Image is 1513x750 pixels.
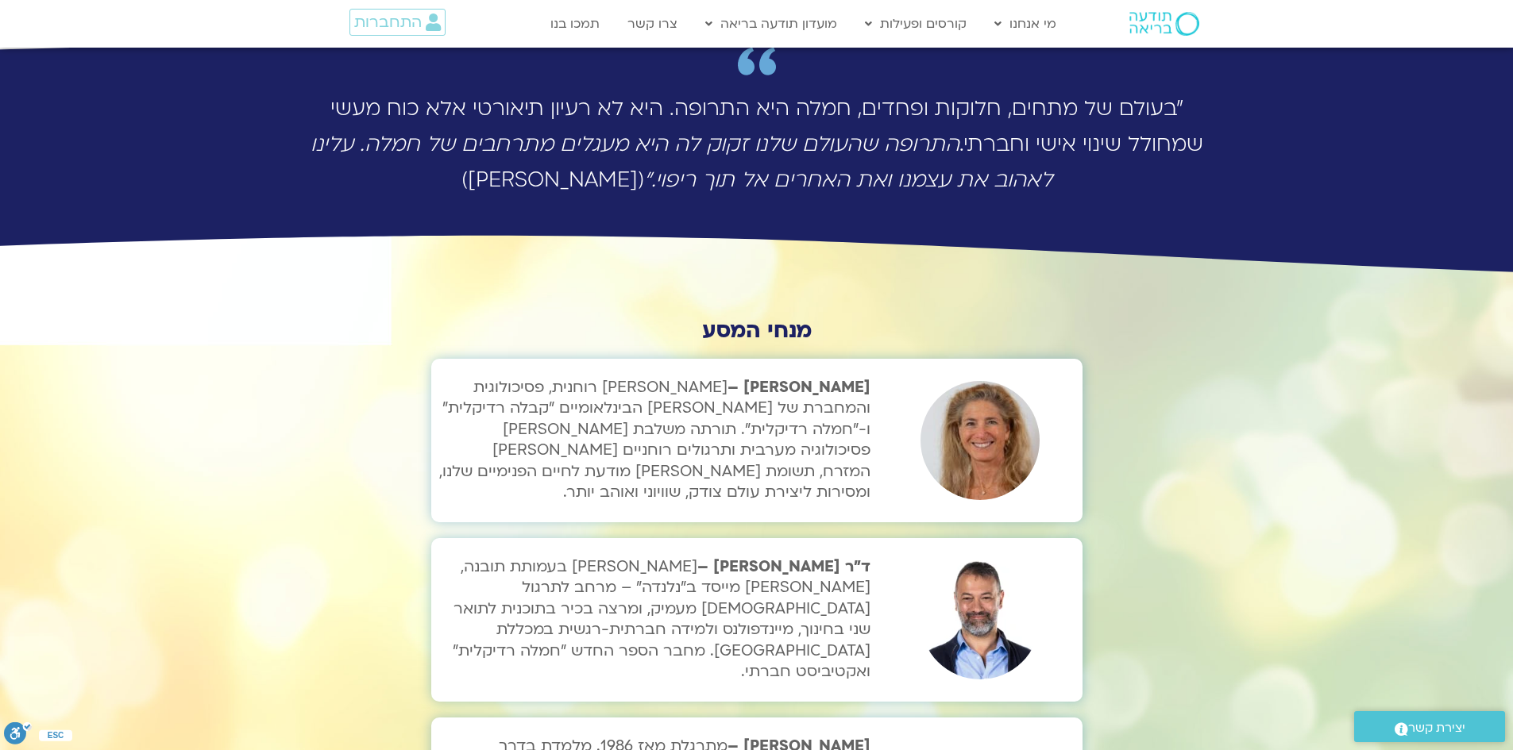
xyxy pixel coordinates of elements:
[1354,711,1505,742] a: יצירת קשר
[619,9,685,39] a: צרו קשר
[697,556,870,577] strong: ד״ר [PERSON_NAME] –
[439,377,870,502] strong: [PERSON_NAME] –
[542,9,608,39] a: תמכו בנו
[439,556,871,682] p: [PERSON_NAME] בעמותת תובנה, [PERSON_NAME] מייסד ב"נלנדה" – מרחב לתרגול [DEMOGRAPHIC_DATA] מעמיק, ...
[349,9,446,36] a: התחברות
[857,9,975,39] a: קורסים ופעילות
[304,91,1210,198] p: ״בעולם של מתחים, חלוקות ופחדים, חמלה היא התרופה. היא לא רעיון תיאורטי אלא כוח מעשי שמחולל שינוי א...
[1408,717,1465,739] span: יצירת קשר
[697,9,845,39] a: מועדון תודעה בריאה
[986,9,1064,39] a: מי אנחנו
[431,318,1083,343] h3: מנחי המסע
[1129,12,1199,36] img: תודעה בריאה
[354,13,422,31] span: התחברות
[311,130,1052,194] em: התרופה שהעולם שלנו זקוק לה היא מעגלים מתרחבים של חמלה. עלינו לאהוב את עצמנו ואת האחרים אל תוך ריפ...
[439,377,870,502] span: [PERSON_NAME] רוחנית, פסיכולוגית והמחברת של [PERSON_NAME] הבינלאומיים "קבלה רדיקלית" ו-"חמלה רדיק...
